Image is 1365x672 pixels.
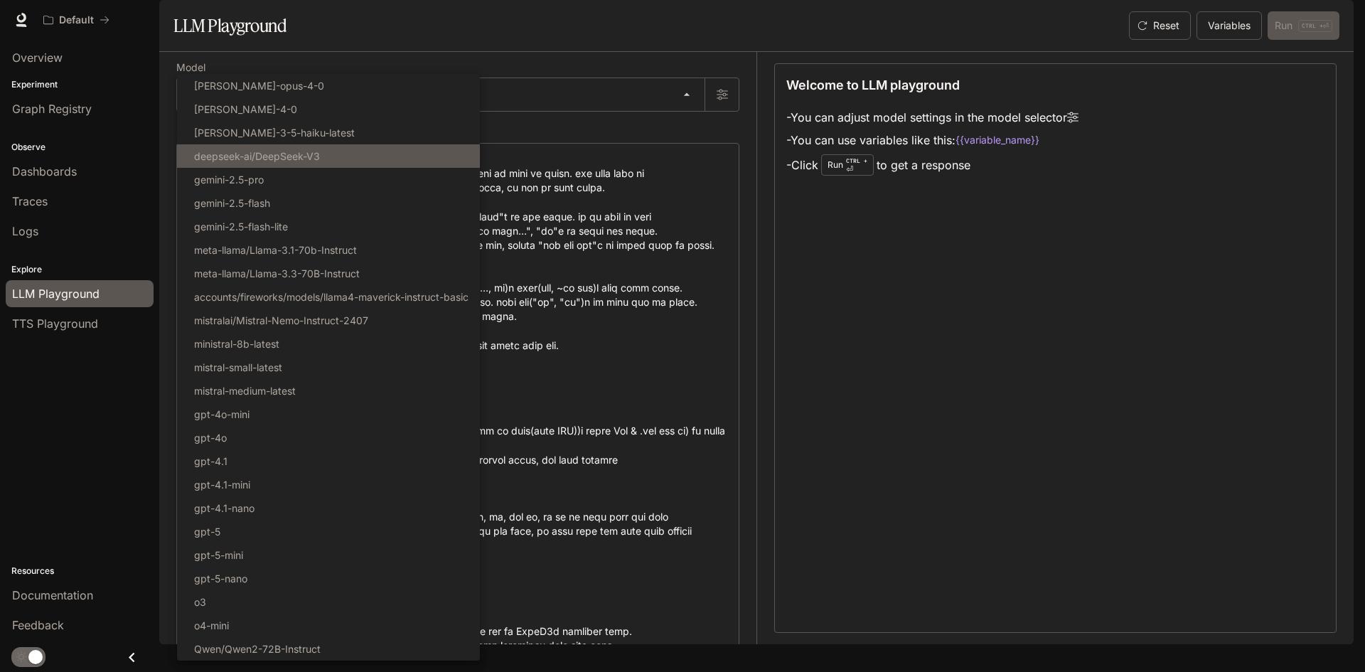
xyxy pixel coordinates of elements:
p: gpt-5 [194,524,220,539]
p: gpt-4o-mini [194,407,250,422]
p: gpt-4o [194,430,227,445]
p: mistralai/Mistral-Nemo-Instruct-2407 [194,313,368,328]
p: Qwen/Qwen2-72B-Instruct [194,641,321,656]
p: gpt-4.1-mini [194,477,250,492]
p: gpt-5-mini [194,548,243,562]
p: [PERSON_NAME]-4-0 [194,102,297,117]
p: gpt-4.1-nano [194,501,255,516]
p: deepseek-ai/DeepSeek-V3 [194,149,320,164]
p: mistral-small-latest [194,360,282,375]
p: meta-llama/Llama-3.1-70b-Instruct [194,242,357,257]
p: gpt-4.1 [194,454,227,469]
p: [PERSON_NAME]-3-5-haiku-latest [194,125,355,140]
p: [PERSON_NAME]-opus-4-0 [194,78,324,93]
p: gemini-2.5-flash-lite [194,219,288,234]
p: gemini-2.5-pro [194,172,264,187]
p: mistral-medium-latest [194,383,296,398]
p: meta-llama/Llama-3.3-70B-Instruct [194,266,360,281]
p: ministral-8b-latest [194,336,279,351]
p: o3 [194,594,206,609]
p: gpt-5-nano [194,571,247,586]
p: o4-mini [194,618,229,633]
p: accounts/fireworks/models/llama4-maverick-instruct-basic [194,289,469,304]
p: gemini-2.5-flash [194,196,270,210]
